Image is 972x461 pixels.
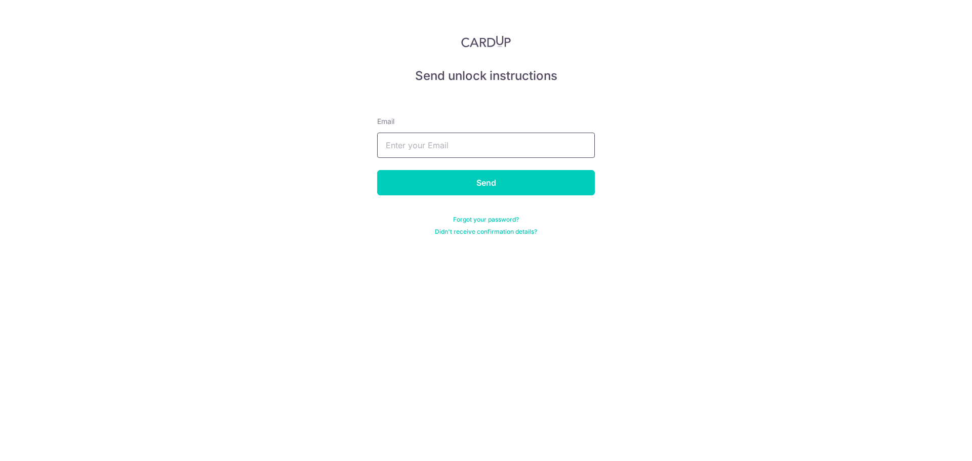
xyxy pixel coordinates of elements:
a: Didn't receive confirmation details? [435,228,537,236]
input: Send [377,170,595,195]
a: Forgot your password? [453,216,519,224]
input: Enter your Email [377,133,595,158]
h5: Send unlock instructions [377,68,595,84]
span: translation missing: en.devise.label.Email [377,117,394,125]
img: CardUp Logo [461,35,511,48]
